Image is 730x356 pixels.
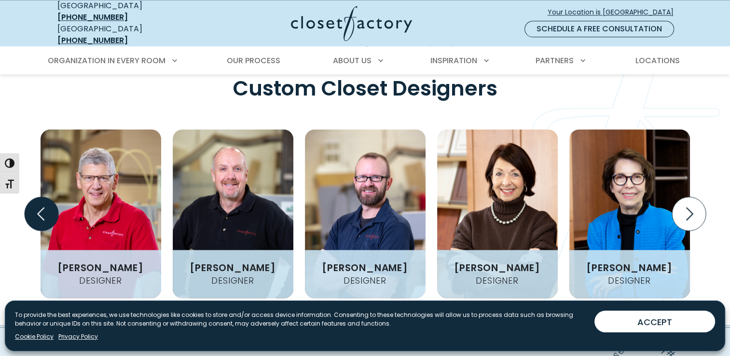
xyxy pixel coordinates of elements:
[173,129,293,298] img: closet factory emplyee
[594,311,715,332] button: ACCEPT
[547,4,682,21] a: Your Location is [GEOGRAPHIC_DATA]
[305,129,426,298] img: closet factory employee
[15,332,54,341] a: Cookie Policy
[635,55,679,66] span: Locations
[15,311,587,328] p: To provide the best experiences, we use technologies like cookies to store and/or access device i...
[604,276,654,285] h4: Designer
[58,332,98,341] a: Privacy Policy
[48,55,165,66] span: Organization in Every Room
[54,263,147,273] h3: [PERSON_NAME]
[57,35,128,46] a: [PHONE_NUMBER]
[21,193,62,234] button: Previous slide
[472,276,522,285] h4: Designer
[57,23,197,46] div: [GEOGRAPHIC_DATA]
[582,263,676,273] h3: [PERSON_NAME]
[333,55,372,66] span: About Us
[340,276,390,285] h4: Designer
[318,263,412,273] h3: [PERSON_NAME]
[227,55,280,66] span: Our Process
[41,47,689,74] nav: Primary Menu
[41,129,161,298] img: closet factory designer Steve Krubsack
[524,21,674,37] a: Schedule a Free Consultation
[450,263,544,273] h3: [PERSON_NAME]
[291,6,412,41] img: Closet Factory Logo
[569,129,690,298] img: closet factory employee
[57,12,128,23] a: [PHONE_NUMBER]
[430,55,477,66] span: Inspiration
[548,7,681,17] span: Your Location is [GEOGRAPHIC_DATA]
[437,129,558,298] img: closet factory employee Diane
[75,276,125,285] h4: Designer
[233,74,497,103] span: Custom Closet Designers
[668,193,710,234] button: Next slide
[207,276,258,285] h4: Designer
[186,263,279,273] h3: [PERSON_NAME]
[536,55,574,66] span: Partners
